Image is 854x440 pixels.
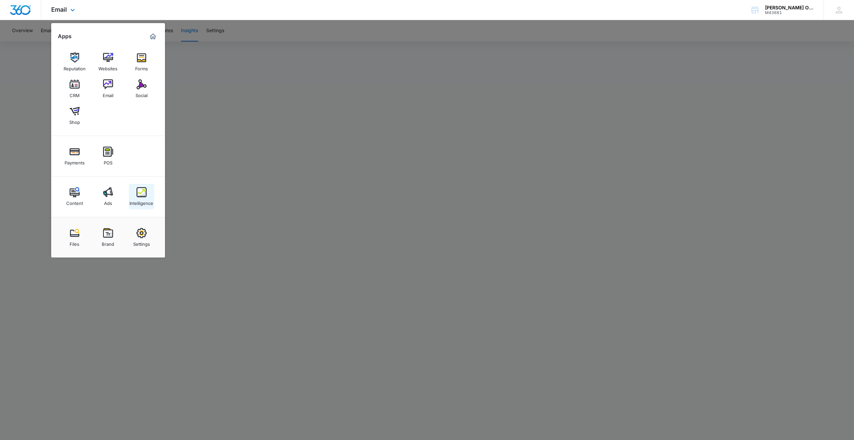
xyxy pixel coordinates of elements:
a: Forms [129,49,154,75]
div: Content [66,197,83,206]
div: account name [765,5,814,10]
div: Email [103,89,113,98]
div: Reputation [64,63,86,71]
a: Social [129,76,154,101]
div: Intelligence [130,197,153,206]
div: Settings [133,238,150,247]
a: Ads [95,184,121,209]
div: Websites [98,63,117,71]
a: Files [62,225,87,250]
div: Forms [135,63,148,71]
div: Payments [65,157,85,165]
a: Email [95,76,121,101]
a: Intelligence [129,184,154,209]
div: Ads [104,197,112,206]
div: Social [136,89,148,98]
div: POS [104,157,112,165]
a: POS [95,143,121,169]
a: Reputation [62,49,87,75]
div: Shop [69,116,80,125]
div: account id [765,10,814,15]
a: Shop [62,103,87,128]
h2: Apps [58,33,72,40]
a: Brand [95,225,121,250]
a: CRM [62,76,87,101]
span: Email [51,6,67,13]
a: Websites [95,49,121,75]
a: Content [62,184,87,209]
div: Brand [102,238,114,247]
a: Marketing 360® Dashboard [148,31,158,42]
div: CRM [70,89,80,98]
div: Files [70,238,79,247]
a: Payments [62,143,87,169]
a: Settings [129,225,154,250]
